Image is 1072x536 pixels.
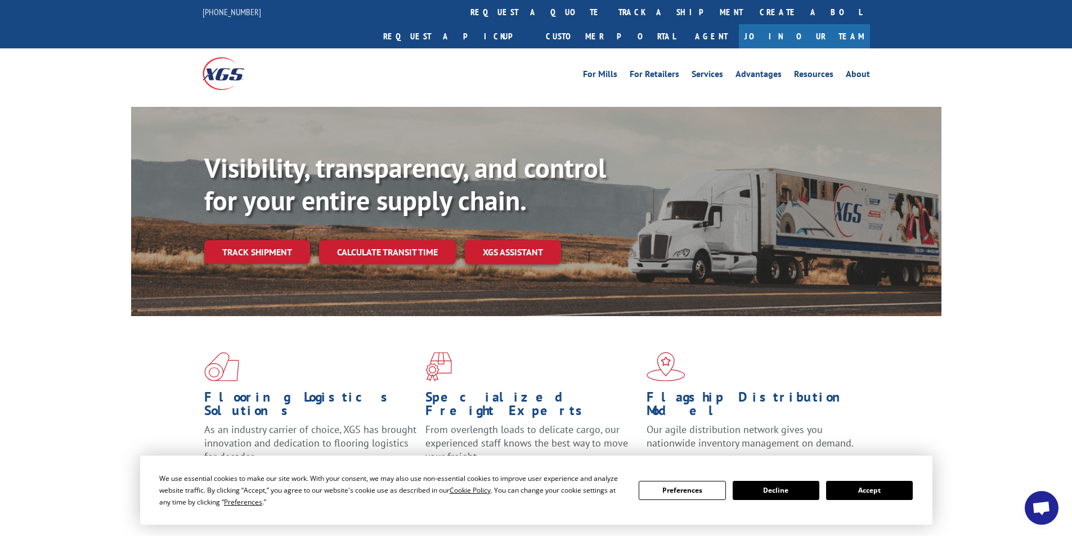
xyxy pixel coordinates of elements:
[224,497,262,507] span: Preferences
[1025,491,1058,525] div: Open chat
[794,70,833,82] a: Resources
[465,240,561,264] a: XGS ASSISTANT
[739,24,870,48] a: Join Our Team
[203,6,261,17] a: [PHONE_NUMBER]
[204,240,310,264] a: Track shipment
[425,352,452,381] img: xgs-icon-focused-on-flooring-red
[826,481,913,500] button: Accept
[733,481,819,500] button: Decline
[204,423,416,463] span: As an industry carrier of choice, XGS has brought innovation and dedication to flooring logistics...
[204,352,239,381] img: xgs-icon-total-supply-chain-intelligence-red
[140,456,932,525] div: Cookie Consent Prompt
[375,24,537,48] a: Request a pickup
[639,481,725,500] button: Preferences
[647,423,854,449] span: Our agile distribution network gives you nationwide inventory management on demand.
[647,352,685,381] img: xgs-icon-flagship-distribution-model-red
[537,24,684,48] a: Customer Portal
[204,390,417,423] h1: Flooring Logistics Solutions
[425,423,638,473] p: From overlength loads to delicate cargo, our experienced staff knows the best way to move your fr...
[846,70,870,82] a: About
[684,24,739,48] a: Agent
[450,485,491,495] span: Cookie Policy
[204,150,606,218] b: Visibility, transparency, and control for your entire supply chain.
[692,70,723,82] a: Services
[159,472,625,508] div: We use essential cookies to make our site work. With your consent, we may also use non-essential ...
[319,240,456,264] a: Calculate transit time
[425,390,638,423] h1: Specialized Freight Experts
[647,390,859,423] h1: Flagship Distribution Model
[630,70,679,82] a: For Retailers
[583,70,617,82] a: For Mills
[735,70,782,82] a: Advantages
